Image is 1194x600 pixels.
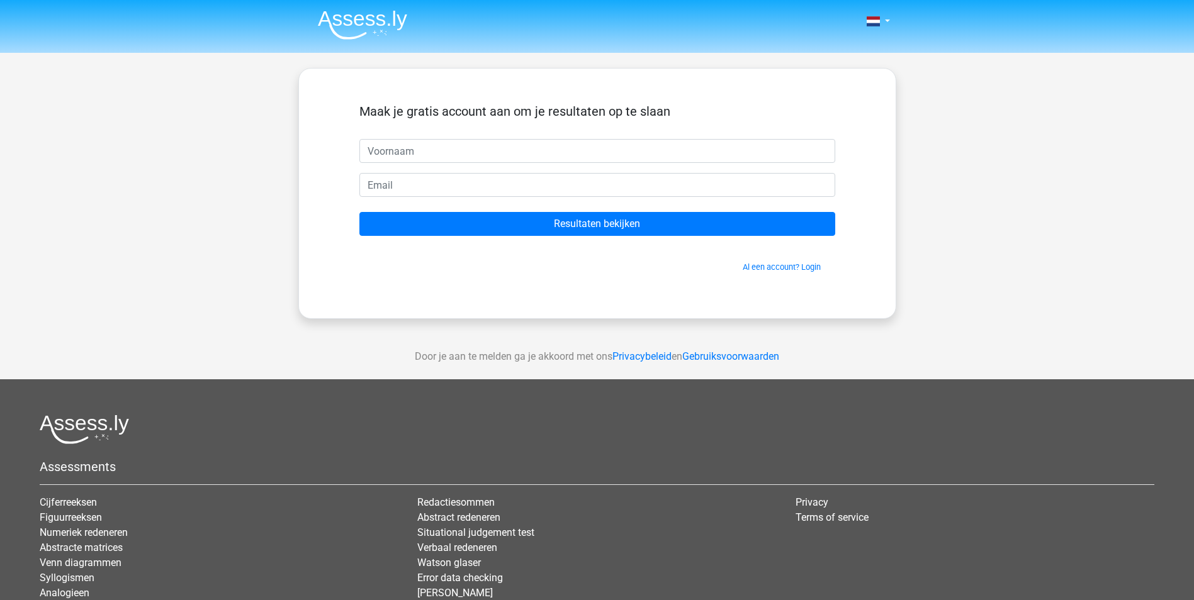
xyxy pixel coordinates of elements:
[796,496,828,508] a: Privacy
[359,173,835,197] input: Email
[40,511,102,523] a: Figuurreeksen
[417,496,495,508] a: Redactiesommen
[40,414,129,444] img: Assessly logo
[417,542,497,553] a: Verbaal redeneren
[40,542,123,553] a: Abstracte matrices
[40,496,97,508] a: Cijferreeksen
[359,139,835,163] input: Voornaam
[40,587,89,599] a: Analogieen
[359,104,835,119] h5: Maak je gratis account aan om je resultaten op te slaan
[682,350,779,362] a: Gebruiksvoorwaarden
[318,10,407,40] img: Assessly
[417,557,481,569] a: Watson glaser
[417,587,493,599] a: [PERSON_NAME]
[796,511,869,523] a: Terms of service
[743,262,821,272] a: Al een account? Login
[417,572,503,584] a: Error data checking
[359,212,835,236] input: Resultaten bekijken
[40,459,1154,474] h5: Assessments
[417,511,500,523] a: Abstract redeneren
[417,526,534,538] a: Situational judgement test
[40,557,121,569] a: Venn diagrammen
[612,350,672,362] a: Privacybeleid
[40,572,94,584] a: Syllogismen
[40,526,128,538] a: Numeriek redeneren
